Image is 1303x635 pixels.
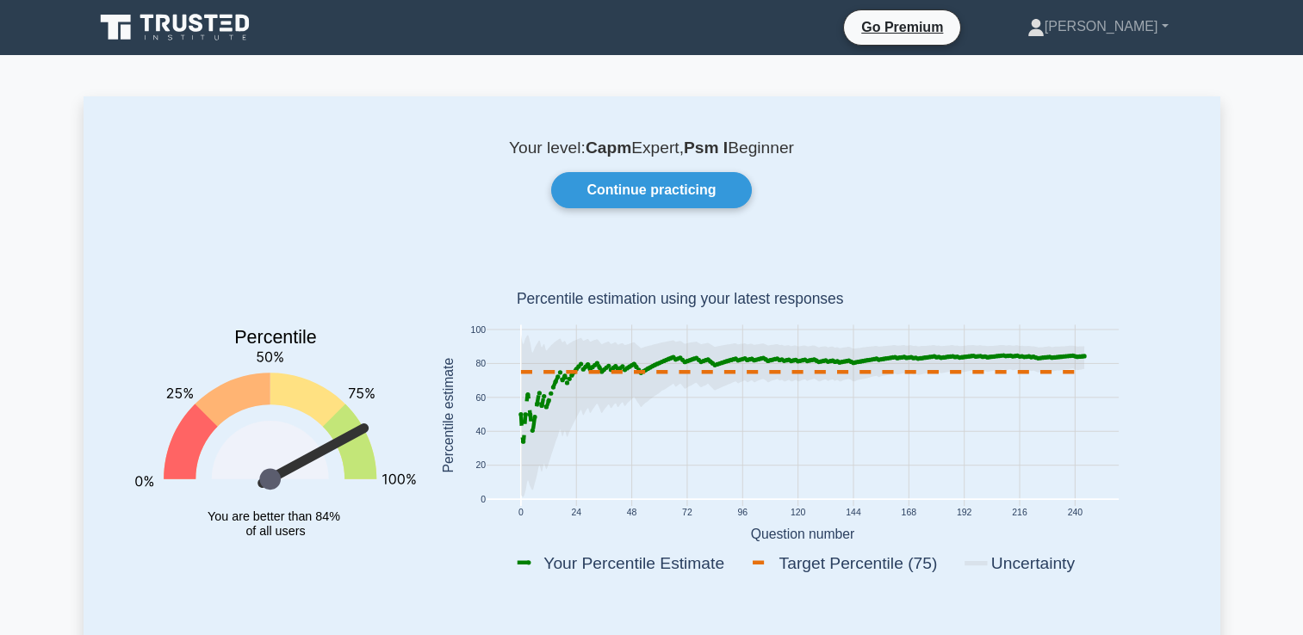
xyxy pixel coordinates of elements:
[125,138,1179,158] p: Your level: Expert, Beginner
[956,509,971,518] text: 192
[790,509,805,518] text: 120
[440,358,455,473] text: Percentile estimate
[470,325,486,335] text: 100
[737,509,748,518] text: 96
[1012,509,1027,518] text: 216
[901,509,916,518] text: 168
[481,495,486,504] text: 0
[1067,509,1083,518] text: 240
[684,139,728,157] b: Psm I
[475,427,486,436] text: 40
[208,509,340,523] tspan: You are better than 84%
[475,393,486,403] text: 60
[851,16,953,38] a: Go Premium
[986,9,1210,44] a: [PERSON_NAME]
[682,509,692,518] text: 72
[586,139,631,157] b: Capm
[234,328,317,348] text: Percentile
[750,527,854,541] text: Question number
[516,291,843,308] text: Percentile estimation using your latest responses
[518,509,523,518] text: 0
[571,509,581,518] text: 24
[626,509,636,518] text: 48
[475,360,486,369] text: 80
[475,461,486,471] text: 20
[551,172,751,208] a: Continue practicing
[846,509,861,518] text: 144
[245,524,305,538] tspan: of all users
